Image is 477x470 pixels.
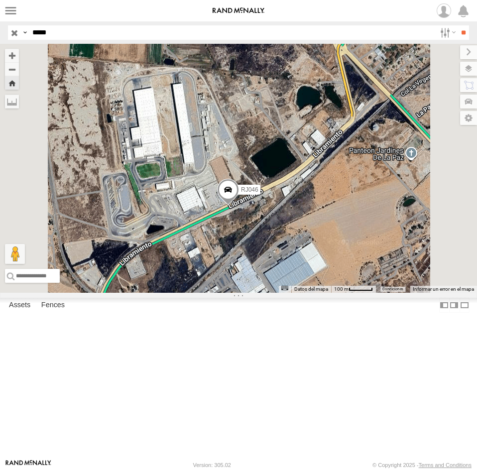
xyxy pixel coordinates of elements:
button: Escala del mapa: 100 m por 45 píxeles [331,286,376,293]
button: Arrastra el hombrecito naranja al mapa para abrir Street View [5,244,25,264]
label: Dock Summary Table to the Left [439,298,449,312]
button: Zoom Home [5,76,19,90]
div: © Copyright 2025 - [372,462,472,468]
a: Informar un error en el mapa [413,286,474,292]
label: Hide Summary Table [460,298,470,312]
div: Version: 305.02 [193,462,231,468]
a: Terms and Conditions [419,462,472,468]
a: Visit our Website [5,460,51,470]
img: rand-logo.svg [213,7,264,14]
label: Search Filter Options [436,25,458,40]
button: Datos del mapa [294,286,328,293]
label: Search Query [21,25,29,40]
label: Map Settings [460,111,477,125]
label: Dock Summary Table to the Right [449,298,459,312]
span: RJ046 [241,187,258,194]
label: Measure [5,95,19,109]
span: 100 m [334,286,349,292]
label: Assets [4,298,35,312]
button: Combinaciones de teclas [281,286,288,290]
button: Zoom in [5,49,19,62]
button: Zoom out [5,62,19,76]
label: Fences [36,298,70,312]
a: Condiciones [382,287,403,291]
